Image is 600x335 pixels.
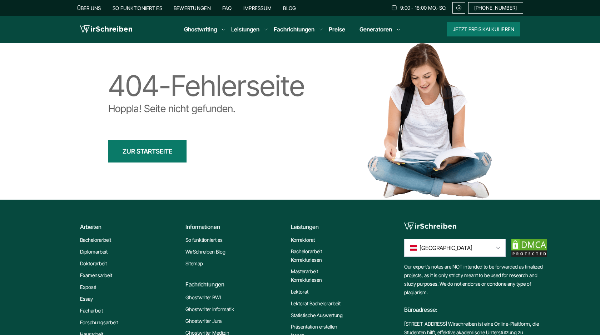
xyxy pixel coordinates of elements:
div: Büroadresse: [404,297,547,320]
a: Blog [283,5,296,11]
a: Diplomarbeit [80,247,108,256]
a: Über uns [77,5,101,11]
a: Doktorarbeit [80,259,107,268]
a: Lektorat Bachelorarbeit [291,299,341,308]
a: Leistungen [231,25,259,34]
img: logo-footer [404,222,456,230]
a: So funktioniert es [185,236,223,244]
a: Masterarbeit Korrekturlesen [291,267,348,284]
div: Leistungen [291,222,390,231]
a: Ghostwriter Informatik [185,305,234,314]
div: 404-Fehlerseite [108,67,305,104]
a: Facharbeit [80,306,103,315]
a: Forschungsarbeit [80,318,118,327]
a: Bachelorarbeit Korrekturlesen [291,247,348,264]
a: WirSchreiben Blog [185,247,225,256]
button: Jetzt Preis kalkulieren [447,22,520,36]
img: Email [456,5,462,11]
a: Ghostwriting [184,25,217,34]
a: Korrektorat [291,236,315,244]
img: Schedule [391,5,397,10]
span: [GEOGRAPHIC_DATA] [420,244,472,252]
a: Generatoren [359,25,392,34]
a: Lektorat [291,287,308,296]
a: Bewertungen [174,5,211,11]
a: FAQ [222,5,232,11]
a: Fachrichtungen [274,25,314,34]
a: Ghostwriter Jura [185,317,222,325]
span: 9:00 - 18:00 Mo.-So. [400,5,447,11]
div: Arbeiten [80,222,179,231]
a: [PHONE_NUMBER] [468,2,523,14]
a: Ghostwriter BWL [185,293,222,302]
a: Sitemap [185,259,203,268]
a: Examensarbeit [80,271,112,280]
a: Exposé [80,283,96,291]
p: Hoppla! Seite nicht gefunden. [108,104,305,113]
a: Statistische Auswertung [291,311,343,320]
img: logo wirschreiben [80,24,132,35]
img: dmca [511,239,547,257]
a: Impressum [243,5,272,11]
a: Bachelorarbeit [80,236,111,244]
a: Preise [329,26,345,33]
a: Essay [80,295,93,303]
span: [PHONE_NUMBER] [474,5,517,11]
a: ZUR STARTSEITE [108,140,187,162]
div: Informationen [185,222,284,231]
div: Fachrichtungen [185,280,284,289]
a: So funktioniert es [113,5,162,11]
